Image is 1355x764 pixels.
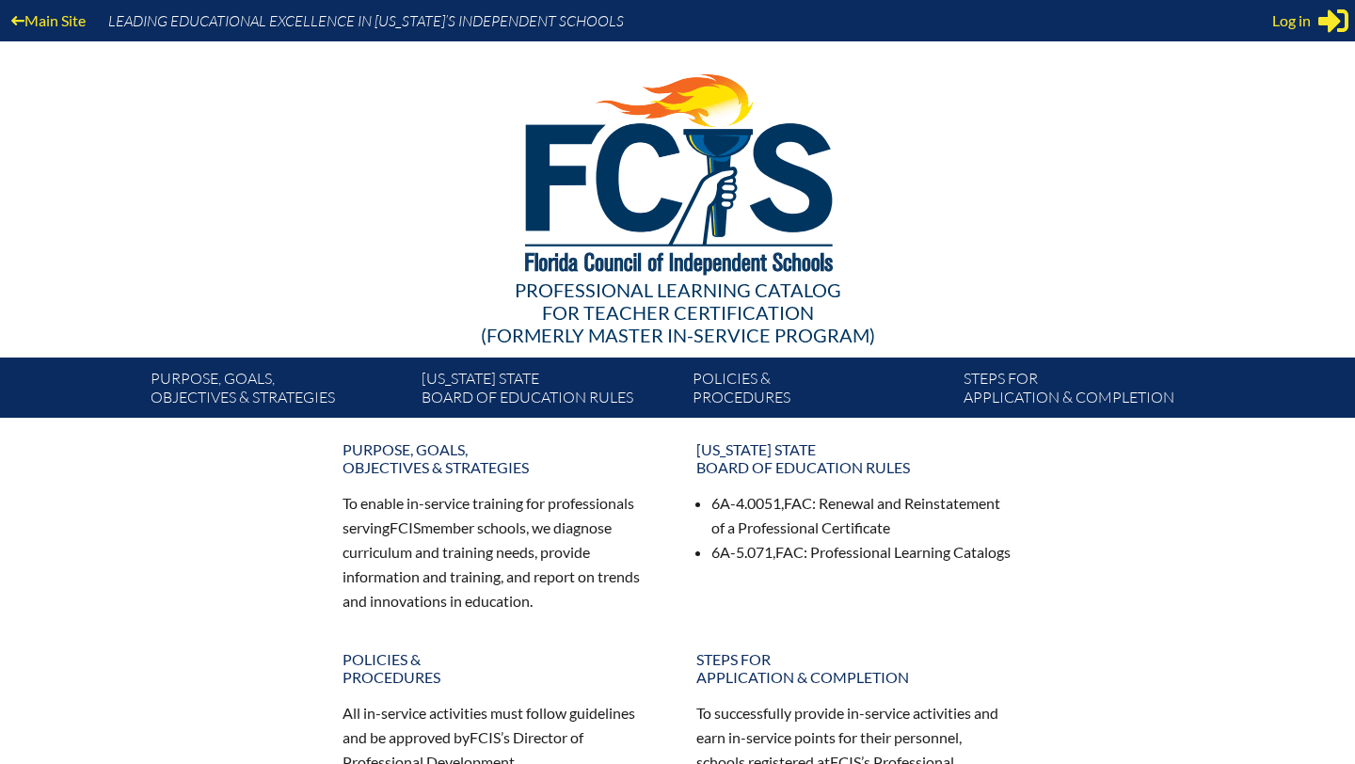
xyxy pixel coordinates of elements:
div: Professional Learning Catalog (formerly Master In-service Program) [135,279,1219,346]
a: Purpose, goals,objectives & strategies [143,365,414,418]
a: Policies &Procedures [685,365,956,418]
svg: Sign in or register [1318,6,1348,36]
li: 6A-4.0051, : Renewal and Reinstatement of a Professional Certificate [711,491,1012,540]
a: [US_STATE] StateBoard of Education rules [685,433,1024,484]
img: FCISlogo221.eps [484,41,872,298]
a: Steps forapplication & completion [685,643,1024,693]
span: FCIS [470,728,501,746]
span: Log in [1272,9,1311,32]
a: Purpose, goals,objectives & strategies [331,433,670,484]
span: FAC [775,543,804,561]
p: To enable in-service training for professionals serving member schools, we diagnose curriculum an... [343,491,659,613]
span: for Teacher Certification [542,301,814,324]
span: FCIS [390,518,421,536]
a: [US_STATE] StateBoard of Education rules [414,365,685,418]
span: FAC [784,494,812,512]
li: 6A-5.071, : Professional Learning Catalogs [711,540,1012,565]
a: Main Site [4,8,93,33]
a: Policies &Procedures [331,643,670,693]
a: Steps forapplication & completion [956,365,1227,418]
